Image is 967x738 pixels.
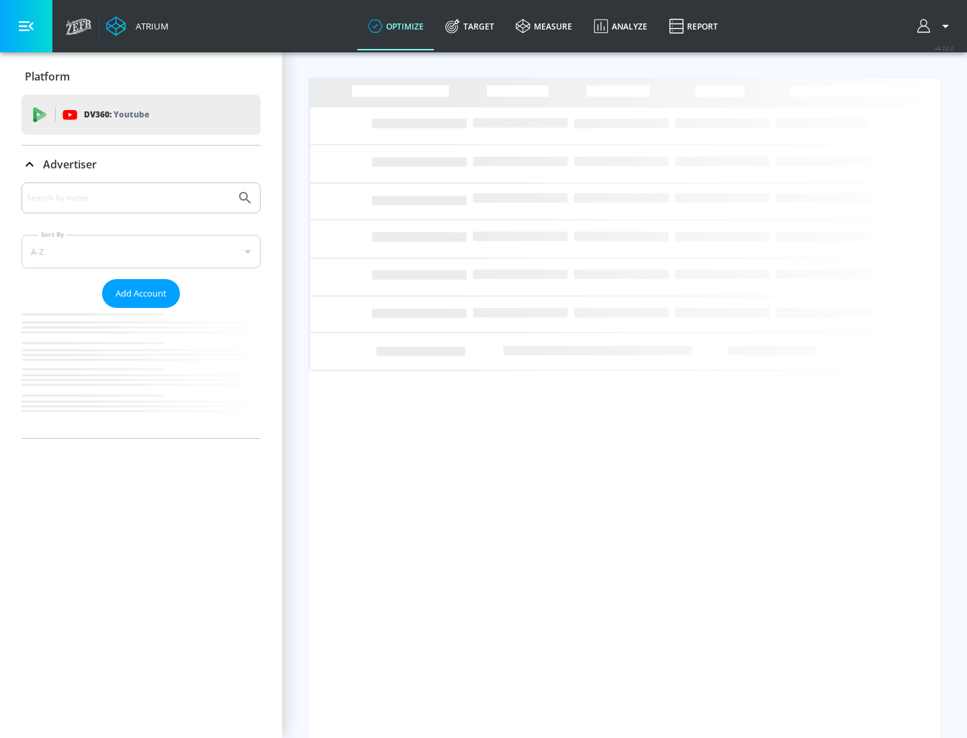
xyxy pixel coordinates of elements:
[106,16,169,36] a: Atrium
[357,2,434,50] a: optimize
[658,2,729,50] a: Report
[43,157,97,172] p: Advertiser
[130,20,169,32] div: Atrium
[21,308,261,438] nav: list of Advertiser
[434,2,505,50] a: Target
[25,69,70,84] p: Platform
[583,2,658,50] a: Analyze
[113,107,149,121] p: Youtube
[935,44,954,52] span: v 4.22.2
[21,235,261,268] div: A-Z
[21,146,261,183] div: Advertiser
[38,230,67,239] label: Sort By
[116,286,167,301] span: Add Account
[21,182,261,438] div: Advertiser
[102,279,180,308] button: Add Account
[21,58,261,95] div: Platform
[84,107,149,122] p: DV360:
[21,95,261,135] div: DV360: Youtube
[27,189,230,207] input: Search by name
[505,2,583,50] a: measure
